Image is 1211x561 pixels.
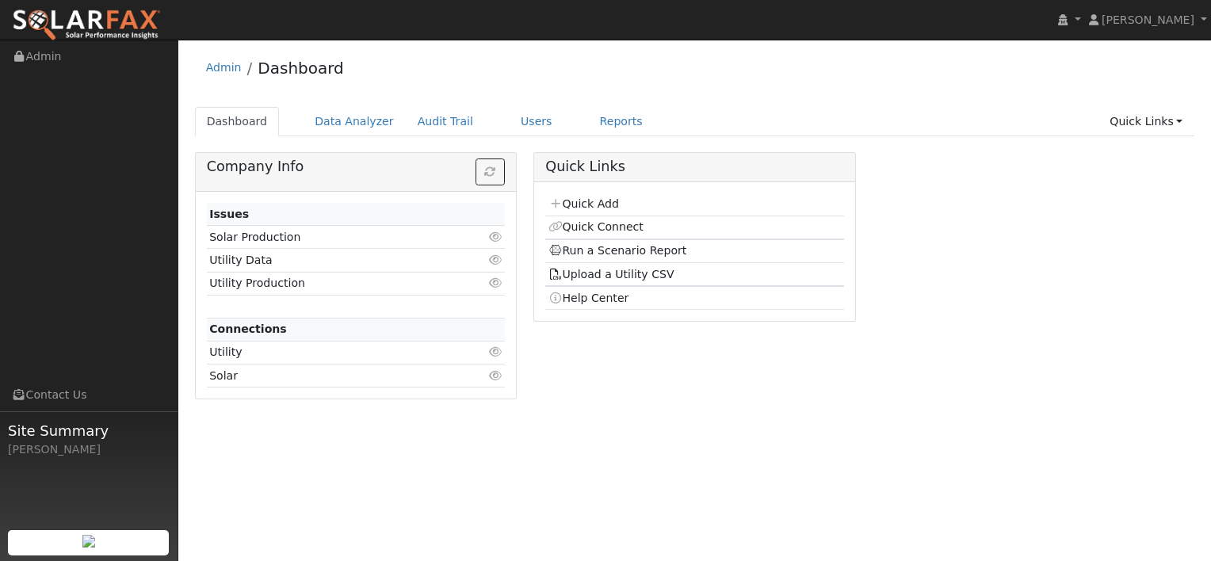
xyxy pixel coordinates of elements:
[207,364,457,387] td: Solar
[207,158,505,175] h5: Company Info
[195,107,280,136] a: Dashboard
[207,226,457,249] td: Solar Production
[545,158,843,175] h5: Quick Links
[303,107,406,136] a: Data Analyzer
[12,9,161,42] img: SolarFax
[548,244,687,257] a: Run a Scenario Report
[8,420,170,441] span: Site Summary
[8,441,170,458] div: [PERSON_NAME]
[509,107,564,136] a: Users
[548,268,674,280] a: Upload a Utility CSV
[207,341,457,364] td: Utility
[488,370,502,381] i: Click to view
[548,292,629,304] a: Help Center
[82,535,95,548] img: retrieve
[209,208,249,220] strong: Issues
[209,322,287,335] strong: Connections
[206,61,242,74] a: Admin
[406,107,485,136] a: Audit Trail
[548,197,619,210] a: Quick Add
[207,272,457,295] td: Utility Production
[207,249,457,272] td: Utility Data
[488,346,502,357] i: Click to view
[588,107,655,136] a: Reports
[548,220,644,233] a: Quick Connect
[1102,13,1194,26] span: [PERSON_NAME]
[488,277,502,288] i: Click to view
[488,231,502,242] i: Click to view
[258,59,344,78] a: Dashboard
[1098,107,1194,136] a: Quick Links
[488,254,502,265] i: Click to view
